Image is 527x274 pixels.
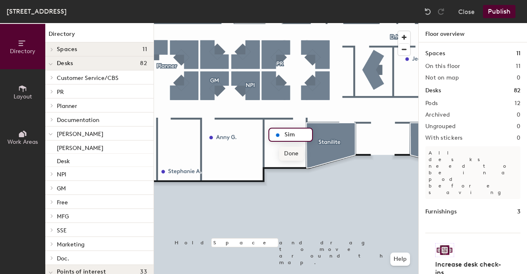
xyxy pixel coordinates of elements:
[425,207,457,216] h1: Furnishings
[57,199,68,206] span: Free
[517,207,520,216] h1: 3
[140,60,147,67] span: 82
[516,49,520,58] h1: 11
[57,89,64,96] span: PR
[57,185,66,192] span: GM
[517,112,520,118] h2: 0
[279,147,303,161] span: Done
[10,48,35,55] span: Directory
[57,142,103,152] p: [PERSON_NAME]
[45,30,154,42] h1: Directory
[517,75,520,81] h2: 0
[273,130,282,140] img: generic_marker
[57,171,66,178] span: NPI
[425,63,460,70] h2: On this floor
[14,93,32,100] span: Layout
[57,75,119,82] span: Customer Service/CBS
[142,46,147,53] span: 11
[516,63,520,70] h2: 11
[425,146,520,199] p: All desks need to be in a pod before saving
[425,123,456,130] h2: Ungrouped
[57,227,67,234] span: SSE
[57,255,69,262] span: Doc.
[57,46,77,53] span: Spaces
[57,131,103,138] span: [PERSON_NAME]
[419,23,527,42] h1: Floor overview
[517,123,520,130] h2: 0
[425,100,438,107] h2: Pods
[7,6,67,16] div: [STREET_ADDRESS]
[435,243,454,257] img: Sticker logo
[515,100,520,107] h2: 12
[437,7,445,16] img: Redo
[57,241,84,248] span: Marketing
[517,135,520,141] h2: 0
[425,86,441,95] h1: Desks
[57,213,69,220] span: MFG
[425,135,463,141] h2: With stickers
[57,103,77,110] span: Planner
[458,5,475,18] button: Close
[425,75,459,81] h2: Not on map
[425,49,445,58] h1: Spaces
[57,155,70,165] p: Desk
[424,7,432,16] img: Undo
[7,138,38,145] span: Work Areas
[425,112,450,118] h2: Archived
[483,5,515,18] button: Publish
[390,253,410,266] button: Help
[514,86,520,95] h1: 82
[57,60,73,67] span: Desks
[57,117,99,124] span: Documentation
